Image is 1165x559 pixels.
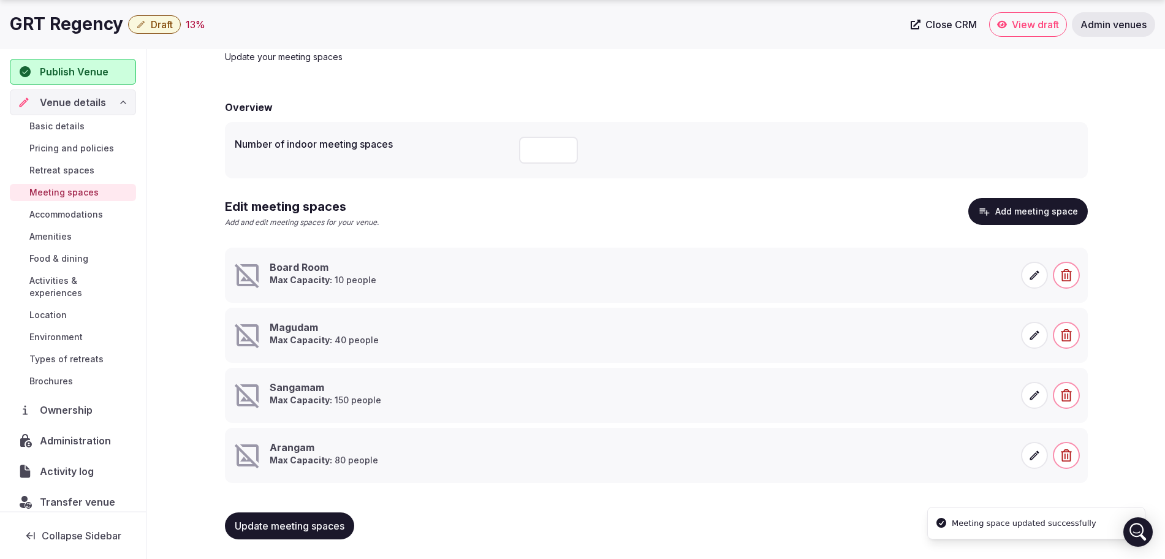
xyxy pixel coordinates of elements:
span: Activities & experiences [29,275,131,299]
strong: Max Capacity: [270,335,332,345]
div: Meeting space updated successfully [952,517,1096,530]
div: 13 % [186,17,205,32]
div: Open Intercom Messenger [1123,517,1153,547]
a: Close CRM [903,12,984,37]
a: Retreat spaces [10,162,136,179]
span: Venue details [40,95,106,110]
a: Food & dining [10,250,136,267]
button: Collapse Sidebar [10,522,136,549]
span: Pricing and policies [29,142,114,154]
p: 40 people [270,334,379,346]
h3: Magudam [270,321,379,334]
h3: Arangam [270,441,378,454]
a: Brochures [10,373,136,390]
span: Environment [29,331,83,343]
h2: Overview [225,100,273,115]
a: Location [10,306,136,324]
a: Activity log [10,458,136,484]
p: 10 people [270,274,376,286]
button: Add meeting space [968,198,1088,225]
a: Types of retreats [10,351,136,368]
span: Activity log [40,464,99,479]
h3: Board Room [270,260,376,274]
p: 80 people [270,454,378,466]
strong: Max Capacity: [270,455,332,465]
span: Collapse Sidebar [42,530,121,542]
button: Draft [128,15,181,34]
p: 150 people [270,394,381,406]
a: Basic details [10,118,136,135]
a: Accommodations [10,206,136,223]
span: Retreat spaces [29,164,94,177]
a: Admin venues [1072,12,1155,37]
p: Add and edit meeting spaces for your venue. [225,218,379,228]
label: Number of indoor meeting spaces [235,139,509,149]
button: Publish Venue [10,59,136,85]
span: View draft [1012,18,1059,31]
span: Location [29,309,67,321]
p: Update your meeting spaces [225,51,637,63]
span: Brochures [29,375,73,387]
a: Ownership [10,397,136,423]
a: Administration [10,428,136,454]
a: Environment [10,329,136,346]
span: Draft [151,18,173,31]
span: Admin venues [1080,18,1147,31]
a: Meeting spaces [10,184,136,201]
span: Meeting spaces [29,186,99,199]
h3: Sangamam [270,381,381,394]
span: Close CRM [925,18,977,31]
span: Update meeting spaces [235,520,344,532]
button: Update meeting spaces [225,512,354,539]
a: Activities & experiences [10,272,136,302]
a: Pricing and policies [10,140,136,157]
span: Administration [40,433,116,448]
h1: GRT Regency [10,12,123,36]
span: Amenities [29,230,72,243]
strong: Max Capacity: [270,275,332,285]
span: Transfer venue [40,495,115,509]
strong: Max Capacity: [270,395,332,405]
span: Ownership [40,403,97,417]
a: View draft [989,12,1067,37]
h2: Edit meeting spaces [225,198,379,215]
button: Transfer venue [10,489,136,515]
span: Accommodations [29,208,103,221]
a: Amenities [10,228,136,245]
span: Types of retreats [29,353,104,365]
span: Publish Venue [40,64,108,79]
span: Food & dining [29,253,88,265]
span: Basic details [29,120,85,132]
button: 13% [186,17,205,32]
